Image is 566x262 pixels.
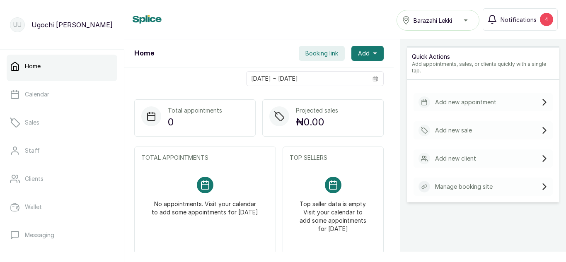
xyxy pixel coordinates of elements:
a: Calendar [7,83,117,106]
p: Messaging [25,231,54,239]
p: Ugochi [PERSON_NAME] [31,20,113,30]
span: Notifications [501,15,537,24]
button: Booking link [299,46,345,61]
button: Add [351,46,384,61]
p: Staff [25,147,40,155]
p: Calendar [25,90,49,99]
p: Sales [25,118,39,127]
p: 0 [168,115,222,130]
p: Quick Actions [412,53,554,61]
p: TOP SELLERS [290,154,377,162]
p: TOTAL APPOINTMENTS [141,154,269,162]
p: Top seller data is empty. Visit your calendar to add some appointments for [DATE] [300,193,367,233]
a: Sales [7,111,117,134]
p: Total appointments [168,106,222,115]
h1: Home [134,48,154,58]
a: Home [7,55,117,78]
svg: calendar [372,76,378,82]
button: Barazahi Lekki [397,10,479,31]
a: Wallet [7,195,117,219]
input: Select date [247,72,368,86]
p: Wallet [25,203,42,211]
button: Notifications4 [483,8,558,31]
p: Add new sale [435,126,472,135]
p: No appointments. Visit your calendar to add some appointments for [DATE] [151,193,259,216]
p: Add new client [435,154,476,163]
div: 4 [540,13,553,26]
p: Clients [25,175,44,183]
span: Add [358,49,370,58]
p: Add new appointment [435,98,496,106]
a: Clients [7,167,117,190]
span: Barazahi Lekki [414,16,452,25]
p: Manage booking site [435,183,493,191]
p: UU [13,21,22,29]
p: Add appointments, sales, or clients quickly with a single tap. [412,61,554,74]
a: Staff [7,139,117,162]
p: Projected sales [296,106,338,115]
p: Home [25,62,41,70]
a: Messaging [7,224,117,247]
span: Booking link [305,49,338,58]
p: ₦0.00 [296,115,338,130]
